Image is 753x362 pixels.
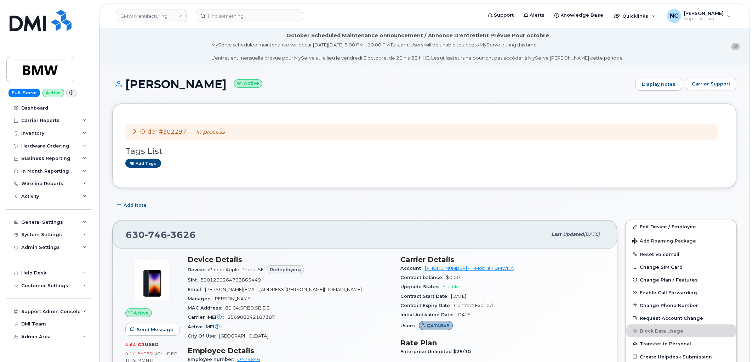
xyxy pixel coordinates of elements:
span: Add Note [124,202,147,208]
h3: Carrier Details [400,255,605,264]
span: Upgrade Status [400,284,443,289]
button: Reset Voicemail [626,248,736,261]
span: Eligible [443,284,459,289]
h3: Tags List [125,147,723,156]
span: Q474846 [427,322,450,329]
span: Add Roaming Package [632,238,696,245]
span: Email [188,287,205,292]
button: Change Phone Number [626,299,736,312]
span: [PERSON_NAME][EMAIL_ADDRESS][PERSON_NAME][DOMAIN_NAME] [205,287,362,292]
span: Contract Expired [454,303,493,308]
small: Active [234,79,262,88]
h3: Employee Details [188,346,392,355]
button: Change SIM Card [626,261,736,273]
span: [DATE] [584,232,600,237]
span: Contract Expiry Date [400,303,454,308]
button: Add Note [112,199,153,211]
button: Change Plan / Features [626,273,736,286]
span: Users [400,323,419,328]
span: Contract Start Date [400,294,451,299]
div: MyServe scheduled maintenance will occur [DATE][DATE] 8:00 PM - 10:00 PM Eastern. Users will be u... [211,41,624,61]
span: City Of Use [188,333,219,339]
a: Display Notes [635,78,682,91]
span: 4.64 GB [125,342,145,347]
span: — [189,128,225,135]
span: MAC Address [188,305,225,311]
button: Block Data Usage [626,324,736,337]
a: #302297 [159,128,186,135]
span: Active IMEI [188,324,225,329]
span: Employee number [188,357,237,362]
button: Carrier Support [686,78,736,90]
span: Active [133,310,149,316]
span: Device [188,267,208,272]
button: Add Roaming Package [626,233,736,248]
span: SIM [188,277,200,283]
button: Transfer to Personal [626,337,736,350]
span: used [145,342,159,347]
span: Enterprise Unlimited $25/30 [400,349,475,354]
span: iPhone Apple iPhone SE [208,267,264,272]
span: $0.00 [446,275,460,280]
span: Last updated [551,232,584,237]
em: in process [196,128,225,135]
h3: Device Details [188,255,392,264]
a: Q474846 [419,323,453,328]
button: Enable Call Forwarding [626,286,736,299]
span: 0.00 Bytes [125,351,152,356]
button: Send Message [125,323,179,336]
span: Enable Call Forwarding [640,290,697,295]
a: Add tags [125,159,161,168]
iframe: Messenger Launcher [722,331,748,357]
span: 356908242187387 [227,314,275,320]
span: 80:04:5F:B9:5B:D2 [225,305,270,311]
span: Contract balance [400,275,446,280]
h1: [PERSON_NAME] [112,78,632,90]
span: Carrier IMEI [188,314,227,320]
span: [PERSON_NAME] [213,296,252,301]
span: Send Message [137,326,173,333]
span: Change Plan / Features [640,277,698,282]
span: Account [400,266,425,271]
span: Carrier Support [692,80,730,87]
span: 8901260264763865449 [200,277,261,283]
span: Order [140,128,158,135]
a: Q474846 [237,357,260,362]
span: Initial Activation Date [400,312,456,317]
span: 3626 [167,229,196,240]
img: image20231002-3703462-10zne2t.jpeg [131,259,173,301]
span: [GEOGRAPHIC_DATA] [219,333,268,339]
a: [PHONE_NUMBER] - T-Mobile - BMWNA [425,266,514,271]
span: — [225,324,230,329]
span: [DATE] [456,312,472,317]
span: Redeploying [270,266,301,273]
a: Edit Device / Employee [626,220,736,233]
div: October Scheduled Maintenance Announcement / Annonce D'entretient Prévue Pour octobre [286,32,549,39]
span: 630 [126,229,196,240]
span: [DATE] [451,294,466,299]
button: Request Account Change [626,312,736,324]
h3: Rate Plan [400,339,605,347]
button: close notification [731,43,740,50]
span: 746 [145,229,167,240]
span: Manager [188,296,213,301]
